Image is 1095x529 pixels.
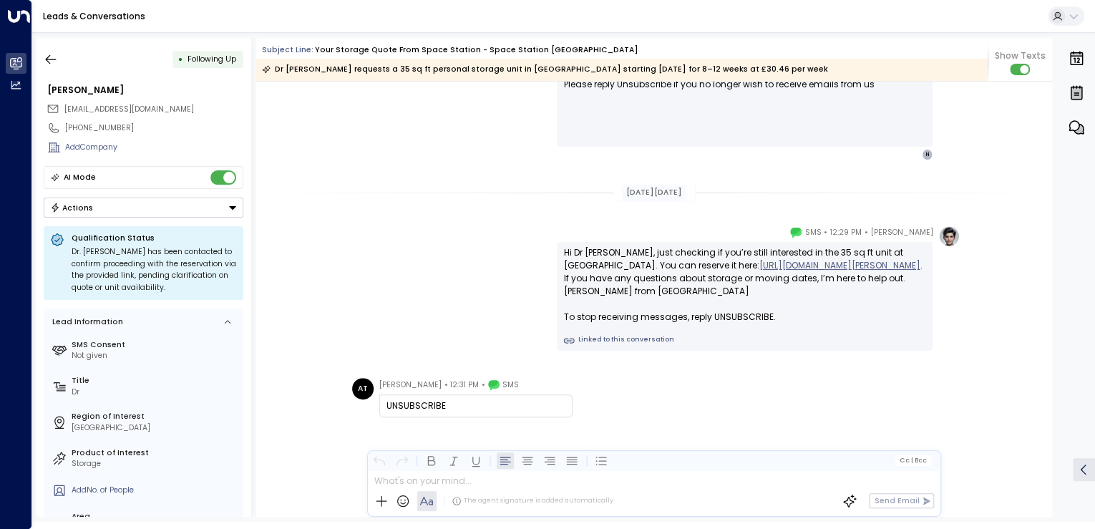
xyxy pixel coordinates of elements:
[938,225,960,247] img: profile-logo.png
[72,458,239,470] div: Storage
[64,104,194,115] span: [EMAIL_ADDRESS][DOMAIN_NAME]
[44,198,243,218] div: Button group with a nested menu
[72,485,239,496] div: AddNo. of People
[393,452,410,469] button: Redo
[865,225,868,240] span: •
[900,457,927,464] span: Cc Bcc
[72,375,239,387] label: Title
[72,511,239,523] label: Area
[824,225,827,240] span: •
[922,149,933,160] div: N
[262,62,828,77] div: Dr [PERSON_NAME] requests a 35 sq ft personal storage unit in [GEOGRAPHIC_DATA] starting [DATE] f...
[72,339,239,351] label: SMS Consent
[622,185,686,200] div: [DATE][DATE]
[72,233,237,243] p: Qualification Status
[44,198,243,218] button: Actions
[910,457,912,464] span: |
[65,122,243,134] div: [PHONE_NUMBER]
[43,10,145,22] a: Leads & Conversations
[450,378,479,392] span: 12:31 PM
[72,387,239,398] div: Dr
[178,49,183,69] div: •
[49,316,123,328] div: Lead Information
[759,259,920,272] a: [URL][DOMAIN_NAME][PERSON_NAME]
[50,203,94,213] div: Actions
[352,378,374,399] div: AT
[188,54,236,64] span: Following Up
[830,225,862,240] span: 12:29 PM
[262,44,313,55] span: Subject Line:
[502,378,519,392] span: SMS
[563,246,926,324] div: Hi Dr [PERSON_NAME], just checking if you’re still interested in the 35 sq ft unit at [GEOGRAPHIC...
[895,455,931,465] button: Cc|Bcc
[47,84,243,97] div: [PERSON_NAME]
[64,170,96,185] div: AI Mode
[563,335,926,346] a: Linked to this conversation
[804,225,821,240] span: SMS
[386,399,565,412] div: UNSUBSCRIBE
[452,496,613,506] div: The agent signature is added automatically
[482,378,485,392] span: •
[315,44,638,56] div: Your storage quote from Space Station - Space Station [GEOGRAPHIC_DATA]
[65,142,243,153] div: AddCompany
[72,411,239,422] label: Region of Interest
[72,422,239,434] div: [GEOGRAPHIC_DATA]
[72,350,239,361] div: Not given
[870,225,933,240] span: [PERSON_NAME]
[72,447,239,459] label: Product of Interest
[995,49,1046,62] span: Show Texts
[379,378,442,392] span: [PERSON_NAME]
[72,246,237,293] div: Dr. [PERSON_NAME] has been contacted to confirm proceeding with the reservation via the provided ...
[64,104,194,115] span: nerdscentral@googlemail.com
[371,452,388,469] button: Undo
[444,378,447,392] span: •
